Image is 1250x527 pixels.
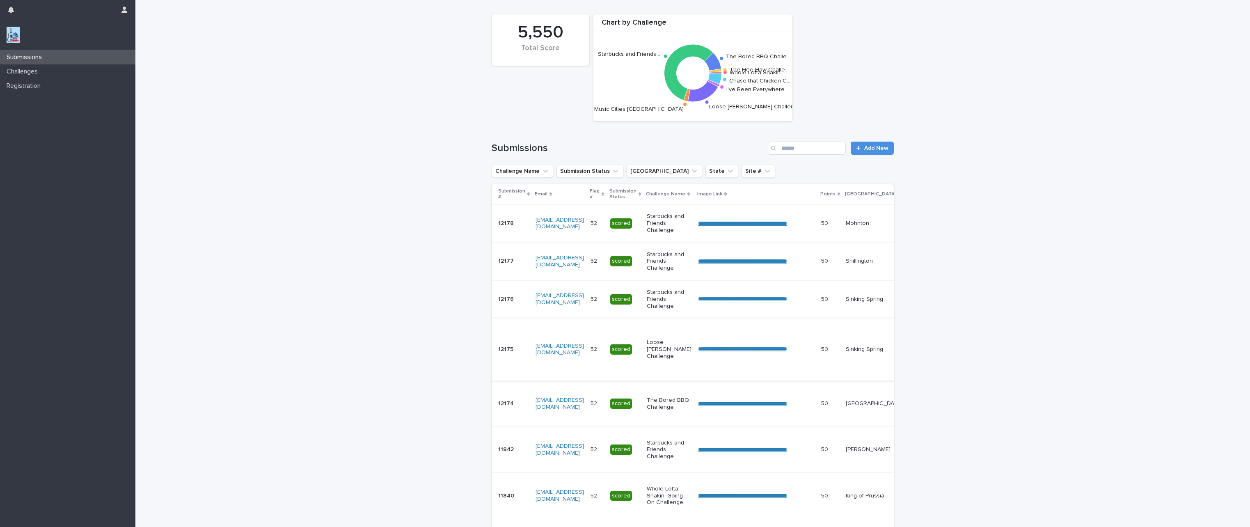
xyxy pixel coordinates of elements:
div: scored [610,218,632,229]
div: scored [610,294,632,305]
text: Music Cities [GEOGRAPHIC_DATA] [594,106,684,112]
text: The Bored BBQ Challe… [726,54,790,60]
div: Total Score [506,44,575,61]
p: 50 [821,256,830,265]
p: 52 [591,399,599,407]
p: King of Prussia [846,493,902,500]
p: Whole Lotta Shakin’ Going On Challenge [647,486,691,506]
tr: 1217512175 [EMAIL_ADDRESS][DOMAIN_NAME]5252 scoredLoose [PERSON_NAME] Challenge**** **** **** ***... [492,318,1234,380]
tr: 1217712177 [EMAIL_ADDRESS][DOMAIN_NAME]5252 scoredStarbucks and Friends Challenge**** **** **** *... [492,243,1234,280]
a: [EMAIL_ADDRESS][DOMAIN_NAME] [536,293,584,305]
text: Whole Lotta Shakin’ … [730,69,787,75]
tr: 1217412174 [EMAIL_ADDRESS][DOMAIN_NAME]5252 scoredThe Bored BBQ Challenge**** **** **** **** ****... [492,380,1234,426]
p: Starbucks and Friends Challenge [647,213,691,234]
h1: Submissions [492,142,765,154]
a: [EMAIL_ADDRESS][DOMAIN_NAME] [536,397,584,410]
a: [EMAIL_ADDRESS][DOMAIN_NAME] [536,489,584,502]
p: 11840 [498,491,516,500]
p: Mohnton [846,220,902,227]
button: Challenge Name [492,165,553,178]
p: Challenges [3,68,44,76]
button: State [705,165,738,178]
p: 12177 [498,256,515,265]
p: Submissions [3,53,48,61]
a: [EMAIL_ADDRESS][DOMAIN_NAME] [536,217,584,230]
p: Submission # [498,187,525,202]
text: Starbucks and Friends … [598,51,662,57]
p: 52 [591,294,599,303]
p: 50 [821,399,830,407]
img: jxsLJbdS1eYBI7rVAS4p [7,27,20,43]
a: Add New [851,142,894,155]
p: Flag # [590,187,600,202]
a: [EMAIL_ADDRESS][DOMAIN_NAME] [536,443,584,456]
text: The Hee Haw Challe… [730,67,789,73]
p: Challenge Name [646,190,685,199]
p: 50 [821,218,830,227]
p: Sinking Spring [846,296,902,303]
p: [GEOGRAPHIC_DATA] [845,190,896,199]
div: scored [610,399,632,409]
p: 12175 [498,344,515,353]
div: scored [610,491,632,501]
p: Image Link [697,190,722,199]
p: 52 [591,491,599,500]
button: Closest City [627,165,702,178]
p: Sinking Spring [846,346,902,353]
p: Loose [PERSON_NAME] Challenge [647,339,691,360]
p: 50 [821,344,830,353]
button: Site # [742,165,775,178]
div: scored [610,344,632,355]
tr: 1217812178 [EMAIL_ADDRESS][DOMAIN_NAME]5252 scoredStarbucks and Friends Challenge**** **** **** *... [492,204,1234,242]
p: Starbucks and Friends Challenge [647,440,691,460]
p: 52 [591,218,599,227]
p: 12176 [498,294,515,303]
p: 50 [821,294,830,303]
p: Submission Status [609,187,636,202]
a: [EMAIL_ADDRESS][DOMAIN_NAME] [536,343,584,356]
p: Starbucks and Friends Challenge [647,251,691,272]
div: scored [610,445,632,455]
text: I've Been Everywhere … [726,87,790,92]
tr: 1217612176 [EMAIL_ADDRESS][DOMAIN_NAME]5252 scoredStarbucks and Friends Challenge**** **** **** *... [492,280,1234,318]
button: Submission Status [556,165,623,178]
p: 52 [591,344,599,353]
input: Search [768,142,846,155]
div: 5,550 [506,22,575,43]
p: 50 [821,445,830,453]
p: Starbucks and Friends Challenge [647,289,691,309]
text: Loose [PERSON_NAME] Challenge [709,104,801,110]
text: Chase that Chicken C… [729,78,790,83]
p: The Bored BBQ Challenge [647,397,691,411]
p: [GEOGRAPHIC_DATA] [846,400,902,407]
div: scored [610,256,632,266]
p: 11842 [498,445,515,453]
p: 52 [591,256,599,265]
p: Email [535,190,547,199]
p: Shillington [846,258,902,265]
span: Add New [864,145,888,151]
a: [EMAIL_ADDRESS][DOMAIN_NAME] [536,255,584,268]
p: [PERSON_NAME] [846,446,902,453]
p: Registration [3,82,47,90]
p: 52 [591,445,599,453]
tr: 1184211842 [EMAIL_ADDRESS][DOMAIN_NAME]5252 scoredStarbucks and Friends Challenge**** **** **** *... [492,427,1234,473]
p: 12174 [498,399,515,407]
div: Chart by Challenge [593,18,792,32]
p: 12178 [498,218,515,227]
p: Points [820,190,836,199]
p: 50 [821,491,830,500]
tr: 1184011840 [EMAIL_ADDRESS][DOMAIN_NAME]5252 scoredWhole Lotta Shakin’ Going On Challenge**** ****... [492,473,1234,519]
